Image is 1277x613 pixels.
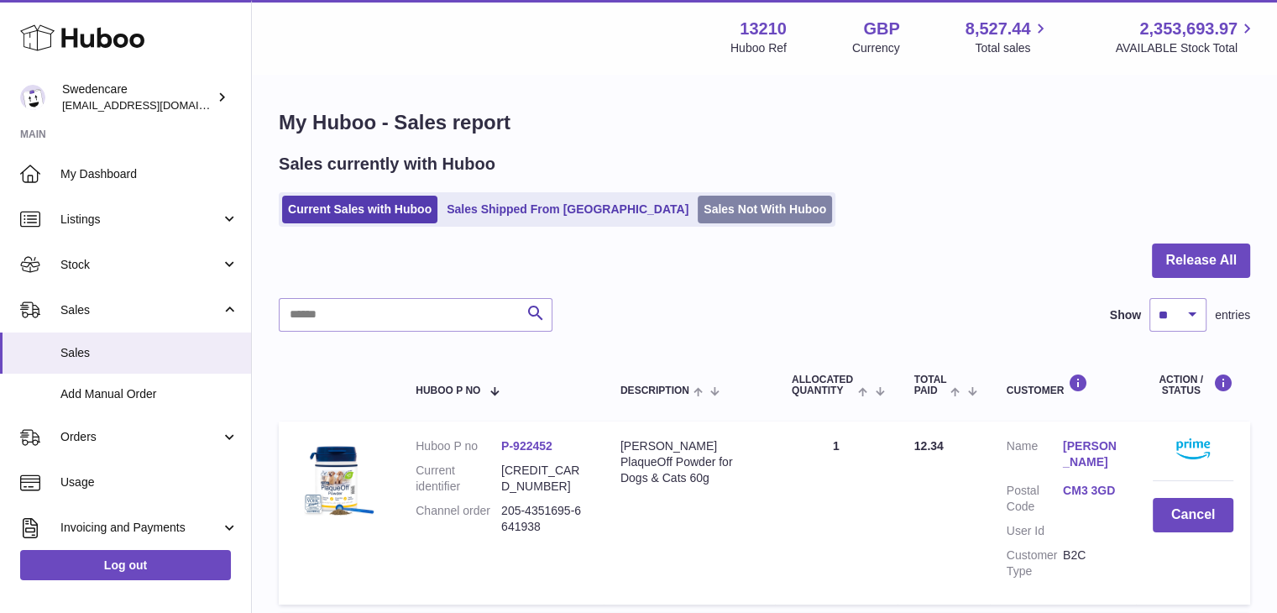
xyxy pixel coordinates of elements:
div: Swedencare [62,81,213,113]
dt: User Id [1007,523,1063,539]
dt: Postal Code [1007,483,1063,515]
span: Orders [60,429,221,445]
span: Description [620,385,689,396]
img: primelogo.png [1176,438,1210,459]
a: Sales Shipped From [GEOGRAPHIC_DATA] [441,196,694,223]
span: Sales [60,302,221,318]
dt: Customer Type [1007,548,1063,579]
dt: Huboo P no [416,438,501,454]
strong: 13210 [740,18,787,40]
span: entries [1215,307,1250,323]
div: Customer [1007,374,1120,396]
a: Log out [20,550,231,580]
a: 8,527.44 Total sales [966,18,1050,56]
dd: [CREDIT_CARD_NUMBER] [501,463,587,495]
span: 12.34 [914,439,944,453]
a: Current Sales with Huboo [282,196,437,223]
button: Cancel [1153,498,1233,532]
dd: B2C [1063,548,1119,579]
span: ALLOCATED Quantity [792,375,854,396]
span: Huboo P no [416,385,480,396]
span: Usage [60,474,238,490]
a: Sales Not With Huboo [698,196,832,223]
span: Invoicing and Payments [60,520,221,536]
div: [PERSON_NAME] PlaqueOff Powder for Dogs & Cats 60g [620,438,758,486]
button: Release All [1152,244,1250,278]
span: Listings [60,212,221,228]
dt: Channel order [416,503,501,535]
span: 8,527.44 [966,18,1031,40]
span: AVAILABLE Stock Total [1115,40,1257,56]
img: $_57.JPG [296,438,379,522]
dt: Name [1007,438,1063,474]
span: Add Manual Order [60,386,238,402]
strong: GBP [863,18,899,40]
span: My Dashboard [60,166,238,182]
div: Action / Status [1153,374,1233,396]
a: CM3 3GD [1063,483,1119,499]
a: [PERSON_NAME] [1063,438,1119,470]
dt: Current identifier [416,463,501,495]
span: Total paid [914,375,947,396]
div: Currency [852,40,900,56]
a: P-922452 [501,439,552,453]
a: 2,353,693.97 AVAILABLE Stock Total [1115,18,1257,56]
td: 1 [775,422,898,604]
span: 2,353,693.97 [1139,18,1238,40]
span: Stock [60,257,221,273]
span: Total sales [975,40,1049,56]
img: internalAdmin-13210@internal.huboo.com [20,85,45,110]
span: Sales [60,345,238,361]
h1: My Huboo - Sales report [279,109,1250,136]
span: [EMAIL_ADDRESS][DOMAIN_NAME] [62,98,247,112]
div: Huboo Ref [730,40,787,56]
h2: Sales currently with Huboo [279,153,495,176]
dd: 205-4351695-6641938 [501,503,587,535]
label: Show [1110,307,1141,323]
